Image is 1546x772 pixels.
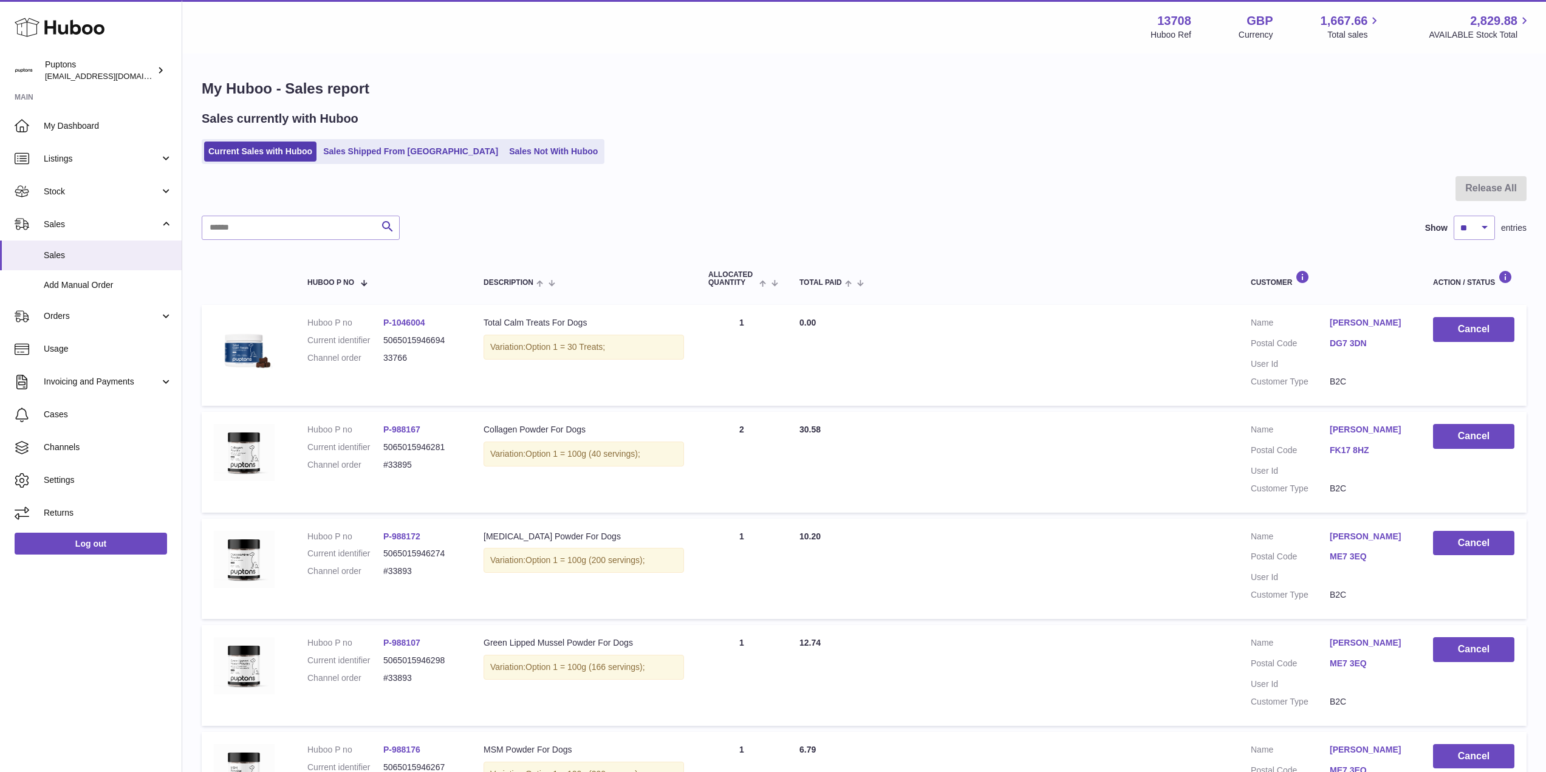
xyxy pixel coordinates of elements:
[307,531,383,542] dt: Huboo P no
[696,305,787,406] td: 1
[484,531,684,542] div: [MEDICAL_DATA] Powder For Dogs
[307,548,383,559] dt: Current identifier
[307,442,383,453] dt: Current identifier
[44,474,173,486] span: Settings
[1330,637,1409,649] a: [PERSON_NAME]
[484,279,533,287] span: Description
[383,318,425,327] a: P-1046004
[307,352,383,364] dt: Channel order
[44,120,173,132] span: My Dashboard
[319,142,502,162] a: Sales Shipped From [GEOGRAPHIC_DATA]
[383,442,459,453] dd: 5065015946281
[1251,658,1330,672] dt: Postal Code
[44,507,173,519] span: Returns
[696,412,787,513] td: 2
[1251,551,1330,565] dt: Postal Code
[307,637,383,649] dt: Huboo P no
[1251,637,1330,652] dt: Name
[383,425,420,434] a: P-988167
[1330,445,1409,456] a: FK17 8HZ
[484,744,684,756] div: MSM Powder For Dogs
[44,279,173,291] span: Add Manual Order
[1251,358,1330,370] dt: User Id
[44,250,173,261] span: Sales
[1433,637,1514,662] button: Cancel
[696,625,787,726] td: 1
[1433,317,1514,342] button: Cancel
[1330,744,1409,756] a: [PERSON_NAME]
[1433,424,1514,449] button: Cancel
[1251,424,1330,439] dt: Name
[1330,551,1409,562] a: ME7 3EQ
[799,638,821,647] span: 12.74
[307,672,383,684] dt: Channel order
[383,531,420,541] a: P-988172
[484,317,684,329] div: Total Calm Treats For Dogs
[307,744,383,756] dt: Huboo P no
[1321,13,1368,29] span: 1,667.66
[15,533,167,555] a: Log out
[45,59,154,82] div: Puptons
[1251,678,1330,690] dt: User Id
[307,459,383,471] dt: Channel order
[1157,13,1191,29] strong: 13708
[1251,445,1330,459] dt: Postal Code
[1330,531,1409,542] a: [PERSON_NAME]
[1330,658,1409,669] a: ME7 3EQ
[1433,744,1514,769] button: Cancel
[44,186,160,197] span: Stock
[1251,317,1330,332] dt: Name
[1429,29,1531,41] span: AVAILABLE Stock Total
[383,352,459,364] dd: 33766
[214,317,275,378] img: Total_Calm_TreatsMain.jpg
[484,637,684,649] div: Green Lipped Mussel Powder For Dogs
[708,271,756,287] span: ALLOCATED Quantity
[383,565,459,577] dd: #33893
[484,424,684,436] div: Collagen Powder For Dogs
[525,662,645,672] span: Option 1 = 100g (166 servings);
[44,442,173,453] span: Channels
[214,531,275,588] img: TotalPetsGreenGlucosaminePowderForDogs_dd6352c2-2442-49ba-88d7-c540a549808f.jpg
[44,153,160,165] span: Listings
[799,318,816,327] span: 0.00
[1433,270,1514,287] div: Action / Status
[1251,483,1330,494] dt: Customer Type
[1251,531,1330,545] dt: Name
[214,424,275,481] img: TotalPetsCollagenPowderForDogs_5b529217-28cd-4dc2-aae1-fba32fe89d8f.jpg
[1330,424,1409,436] a: [PERSON_NAME]
[484,548,684,573] div: Variation:
[44,219,160,230] span: Sales
[45,71,179,81] span: [EMAIL_ADDRESS][DOMAIN_NAME]
[44,376,160,388] span: Invoicing and Payments
[525,449,640,459] span: Option 1 = 100g (40 servings);
[383,638,420,647] a: P-988107
[1251,376,1330,388] dt: Customer Type
[1321,13,1382,41] a: 1,667.66 Total sales
[1251,338,1330,352] dt: Postal Code
[383,655,459,666] dd: 5065015946298
[307,279,354,287] span: Huboo P no
[307,655,383,666] dt: Current identifier
[383,672,459,684] dd: #33893
[484,655,684,680] div: Variation:
[1327,29,1381,41] span: Total sales
[383,335,459,346] dd: 5065015946694
[202,111,358,127] h2: Sales currently with Huboo
[307,335,383,346] dt: Current identifier
[799,279,842,287] span: Total paid
[44,343,173,355] span: Usage
[1251,465,1330,477] dt: User Id
[1330,376,1409,388] dd: B2C
[15,61,33,80] img: hello@puptons.com
[1330,483,1409,494] dd: B2C
[1433,531,1514,556] button: Cancel
[505,142,602,162] a: Sales Not With Huboo
[799,425,821,434] span: 30.58
[202,79,1527,98] h1: My Huboo - Sales report
[1330,696,1409,708] dd: B2C
[484,335,684,360] div: Variation:
[1470,13,1517,29] span: 2,829.88
[1247,13,1273,29] strong: GBP
[383,548,459,559] dd: 5065015946274
[1251,696,1330,708] dt: Customer Type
